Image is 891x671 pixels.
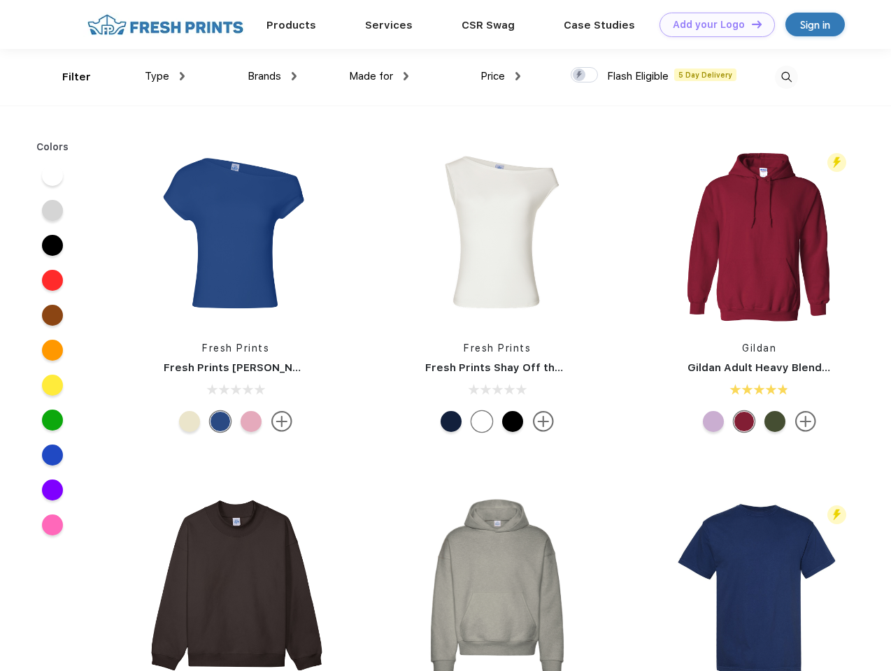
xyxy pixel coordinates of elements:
a: Products [266,19,316,31]
img: desktop_search.svg [775,66,798,89]
img: dropdown.png [180,72,185,80]
a: Fresh Prints Shay Off the Shoulder Tank [425,361,641,374]
span: Type [145,70,169,82]
img: func=resize&h=266 [143,141,329,327]
img: func=resize&h=266 [404,141,590,327]
img: more.svg [533,411,554,432]
div: True Blue [210,411,231,432]
div: Colors [26,140,80,154]
a: CSR Swag [462,19,515,31]
div: Light Pink [241,411,262,432]
a: Fresh Prints [464,342,531,354]
div: Navy [441,411,462,432]
a: Gildan [742,342,776,354]
span: Price [480,70,505,82]
a: Fresh Prints [202,342,269,354]
span: 5 Day Delivery [674,68,736,81]
div: Orchid [703,411,724,432]
a: Sign in [785,13,845,36]
img: flash_active_toggle.svg [827,153,846,172]
div: Military Green [764,411,785,432]
img: DT [752,20,762,28]
img: flash_active_toggle.svg [827,505,846,524]
div: Black [502,411,523,432]
div: Add your Logo [673,19,745,31]
img: more.svg [795,411,816,432]
a: Fresh Prints [PERSON_NAME] Off the Shoulder Top [164,361,436,374]
span: Brands [248,70,281,82]
div: Filter [62,69,91,85]
div: Yellow [179,411,200,432]
img: dropdown.png [515,72,520,80]
div: Cardinal Red [734,411,755,432]
span: Flash Eligible [607,70,669,82]
img: func=resize&h=266 [667,141,853,327]
a: Services [365,19,413,31]
img: more.svg [271,411,292,432]
img: dropdown.png [292,72,297,80]
span: Made for [349,70,393,82]
img: fo%20logo%202.webp [83,13,248,37]
img: dropdown.png [404,72,408,80]
div: White [471,411,492,432]
div: Sign in [800,17,830,33]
